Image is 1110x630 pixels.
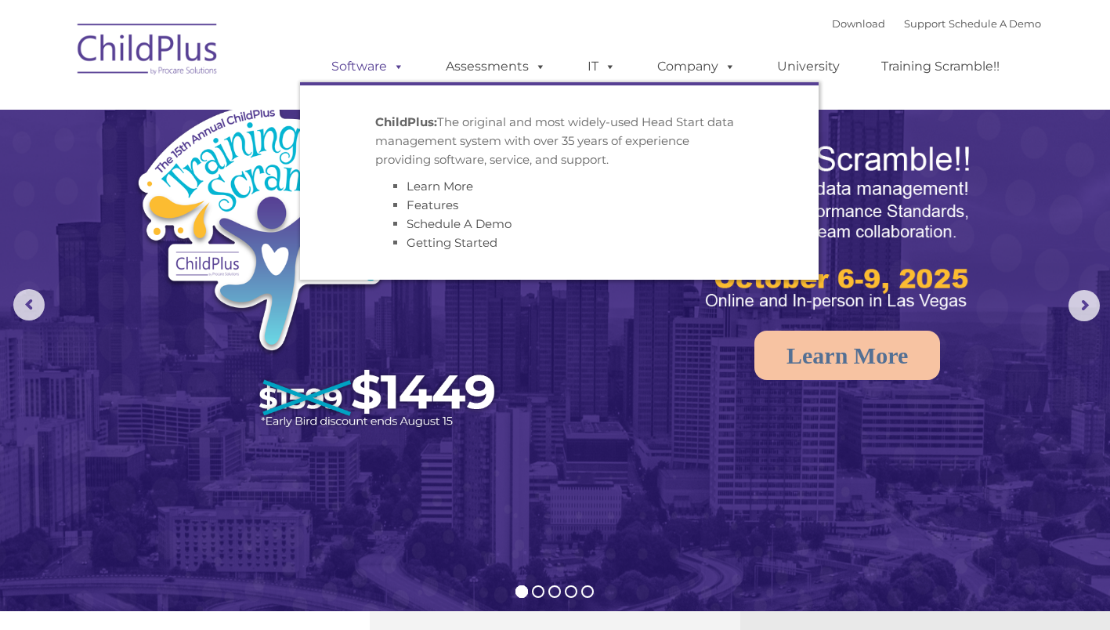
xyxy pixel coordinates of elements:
span: Phone number [218,168,284,179]
span: Last name [218,103,266,115]
a: Schedule A Demo [949,17,1041,30]
p: The original and most widely-used Head Start data management system with over 35 years of experie... [375,113,743,169]
a: Assessments [430,51,562,82]
a: University [761,51,855,82]
a: Download [832,17,885,30]
a: Learn More [754,331,940,380]
a: Support [904,17,945,30]
a: Schedule A Demo [407,216,512,231]
a: Software [316,51,420,82]
a: IT [572,51,631,82]
img: ChildPlus by Procare Solutions [70,13,226,91]
a: Training Scramble!! [866,51,1015,82]
a: Features [407,197,458,212]
font: | [832,17,1041,30]
a: Learn More [407,179,473,194]
strong: ChildPlus: [375,114,437,129]
a: Getting Started [407,235,497,250]
a: Company [642,51,751,82]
